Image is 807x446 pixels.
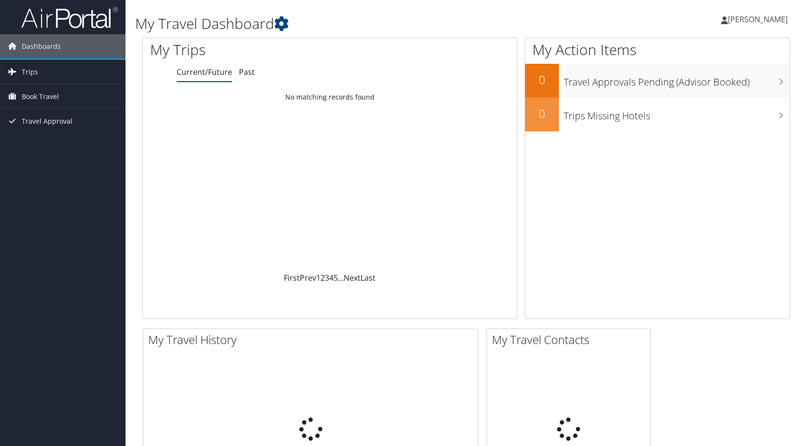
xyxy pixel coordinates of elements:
h2: My Travel History [148,331,478,348]
h1: My Trips [150,40,354,60]
a: 5 [334,273,338,283]
span: Dashboards [22,34,61,58]
h1: My Action Items [525,40,790,60]
a: [PERSON_NAME] [721,5,797,34]
h2: 0 [525,72,559,88]
a: 2 [320,273,325,283]
h2: 0 [525,105,559,122]
h3: Travel Approvals Pending (Advisor Booked) [564,71,790,89]
a: 3 [325,273,329,283]
a: 0Travel Approvals Pending (Advisor Booked) [525,64,790,98]
span: [PERSON_NAME] [728,14,788,25]
a: 4 [329,273,334,283]
a: First [284,273,300,283]
span: … [338,273,344,283]
a: Last [361,273,376,283]
h3: Trips Missing Hotels [564,104,790,123]
a: 1 [316,273,320,283]
h1: My Travel Dashboard [135,14,577,34]
a: Prev [300,273,316,283]
td: No matching records found [143,88,517,106]
img: airportal-logo.png [21,6,118,29]
h2: My Travel Contacts [492,331,650,348]
span: Book Travel [22,85,59,109]
a: Next [344,273,361,283]
a: 0Trips Missing Hotels [525,98,790,131]
a: Current/Future [177,67,232,77]
a: Past [239,67,255,77]
span: Trips [22,60,38,84]
span: Travel Approval [22,109,72,133]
